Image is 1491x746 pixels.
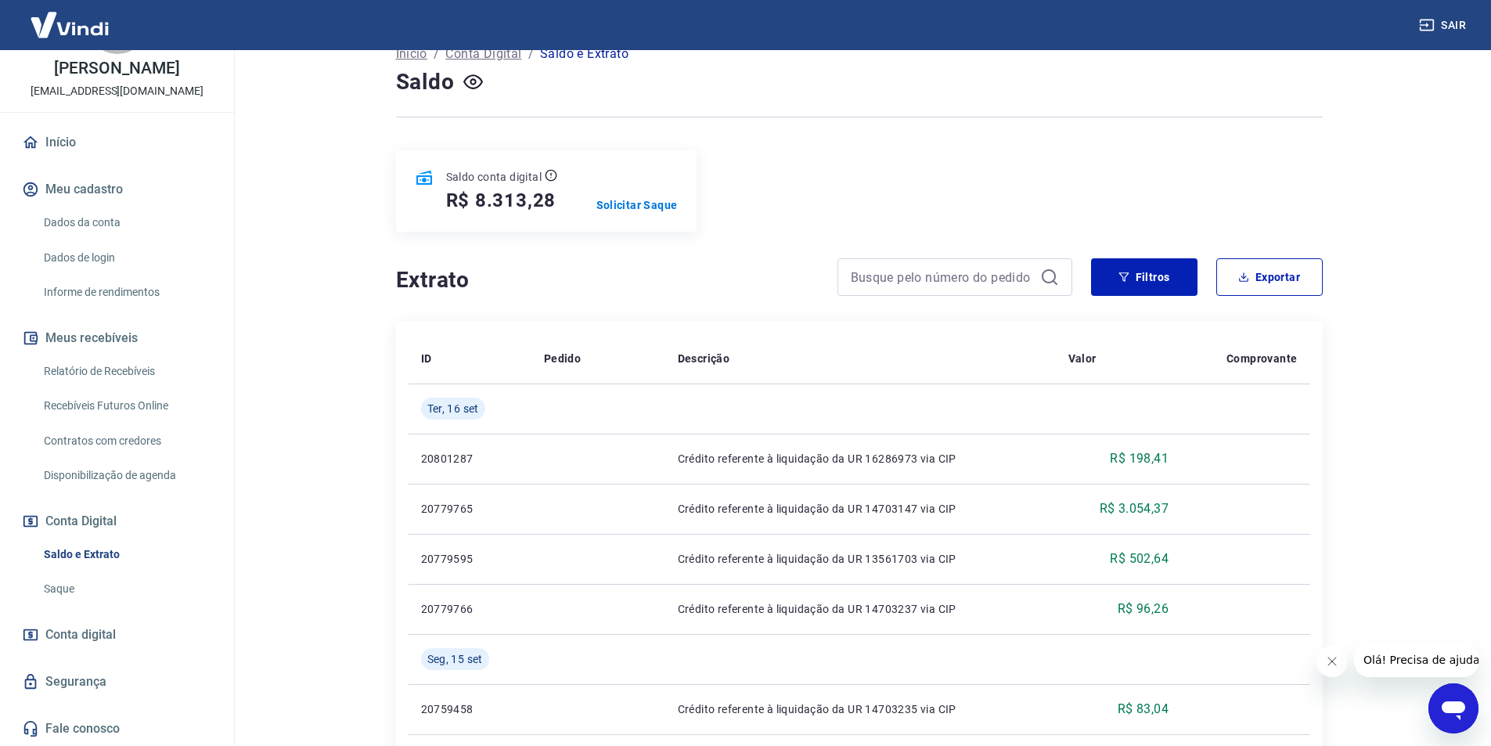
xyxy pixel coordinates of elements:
[38,355,215,387] a: Relatório de Recebíveis
[38,459,215,492] a: Disponibilização de agenda
[528,45,534,63] p: /
[421,551,519,567] p: 20779595
[19,618,215,652] a: Conta digital
[446,188,556,213] h5: R$ 8.313,28
[678,701,1043,717] p: Crédito referente à liquidação da UR 14703235 via CIP
[31,83,203,99] p: [EMAIL_ADDRESS][DOMAIN_NAME]
[19,504,215,539] button: Conta Digital
[421,451,519,467] p: 20801287
[1416,11,1472,40] button: Sair
[38,425,215,457] a: Contratos com credores
[19,321,215,355] button: Meus recebíveis
[396,67,455,98] h4: Saldo
[38,207,215,239] a: Dados da conta
[851,265,1034,289] input: Busque pelo número do pedido
[421,601,519,617] p: 20779766
[1068,351,1097,366] p: Valor
[1091,258,1197,296] button: Filtros
[1226,351,1297,366] p: Comprovante
[678,601,1043,617] p: Crédito referente à liquidação da UR 14703237 via CIP
[1110,449,1169,468] p: R$ 198,41
[1354,643,1478,677] iframe: Mensagem da empresa
[19,1,121,49] img: Vindi
[596,197,678,213] a: Solicitar Saque
[38,539,215,571] a: Saldo e Extrato
[1428,683,1478,733] iframe: Botão para abrir a janela de mensagens
[19,172,215,207] button: Meu cadastro
[1118,600,1169,618] p: R$ 96,26
[678,451,1043,467] p: Crédito referente à liquidação da UR 16286973 via CIP
[446,169,542,185] p: Saldo conta digital
[1316,646,1348,677] iframe: Fechar mensagem
[396,45,427,63] a: Início
[54,60,179,77] p: [PERSON_NAME]
[9,11,131,23] span: Olá! Precisa de ajuda?
[38,390,215,422] a: Recebíveis Futuros Online
[434,45,439,63] p: /
[678,501,1043,517] p: Crédito referente à liquidação da UR 14703147 via CIP
[427,651,483,667] span: Seg, 15 set
[678,351,730,366] p: Descrição
[421,351,432,366] p: ID
[19,665,215,699] a: Segurança
[45,624,116,646] span: Conta digital
[427,401,479,416] span: Ter, 16 set
[38,573,215,605] a: Saque
[445,45,521,63] a: Conta Digital
[38,242,215,274] a: Dados de login
[19,125,215,160] a: Início
[421,701,519,717] p: 20759458
[396,265,819,296] h4: Extrato
[1216,258,1323,296] button: Exportar
[544,351,581,366] p: Pedido
[678,551,1043,567] p: Crédito referente à liquidação da UR 13561703 via CIP
[1110,550,1169,568] p: R$ 502,64
[19,712,215,746] a: Fale conosco
[1100,499,1169,518] p: R$ 3.054,37
[421,501,519,517] p: 20779765
[38,276,215,308] a: Informe de rendimentos
[540,45,628,63] p: Saldo e Extrato
[1118,700,1169,719] p: R$ 83,04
